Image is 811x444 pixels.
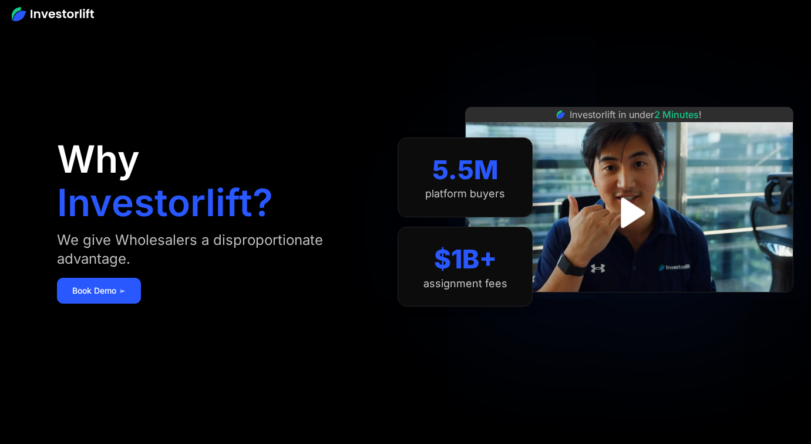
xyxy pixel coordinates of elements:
[432,154,499,186] div: 5.5M
[57,140,140,178] h1: Why
[570,107,702,122] div: Investorlift in under !
[434,244,497,275] div: $1B+
[57,231,375,268] div: We give Wholesalers a disproportionate advantage.
[603,187,655,239] a: open lightbox
[57,278,141,304] a: Book Demo ➢
[541,298,718,312] iframe: Customer reviews powered by Trustpilot
[423,277,507,290] div: assignment fees
[425,187,505,200] div: platform buyers
[57,184,273,221] h1: Investorlift?
[654,109,699,120] span: 2 Minutes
